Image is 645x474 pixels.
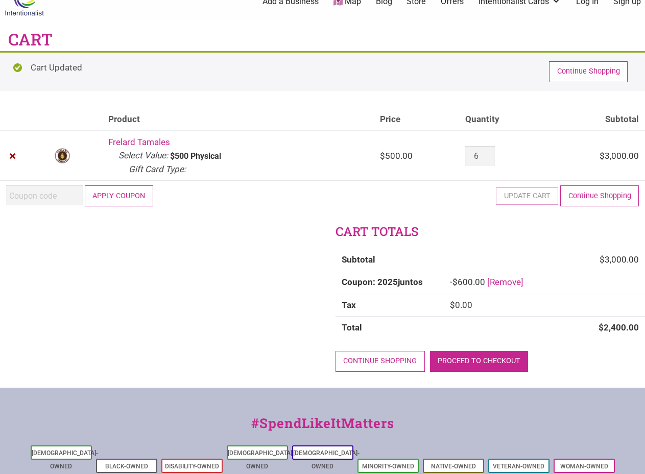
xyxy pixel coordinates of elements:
th: Subtotal [547,108,645,131]
input: Coupon code [6,185,83,205]
th: Product [102,108,374,131]
a: Native-Owned [431,463,476,470]
p: Physical [190,152,221,160]
p: $500 [170,152,188,160]
th: Price [374,108,459,131]
h1: Cart [8,28,53,51]
span: $ [450,300,455,310]
span: 600.00 [452,277,485,287]
a: Frelard Tamales [108,137,170,147]
bdi: 2,400.00 [599,322,639,333]
a: Veteran-Owned [493,463,544,470]
a: Continue Shopping [549,61,628,82]
dt: Gift Card Type: [129,163,186,176]
a: [DEMOGRAPHIC_DATA]-Owned [32,449,98,470]
a: Disability-Owned [165,463,219,470]
th: Quantity [459,108,547,131]
input: Product quantity [465,146,495,166]
bdi: 3,000.00 [600,151,639,161]
a: Continue shopping [336,351,425,372]
button: Apply coupon [85,185,153,206]
th: Tax [336,294,444,317]
th: Subtotal [336,249,444,271]
a: Remove 2025juntos coupon [487,277,523,287]
button: Update cart [496,187,558,205]
td: - [444,271,645,294]
bdi: 3,000.00 [600,254,639,265]
th: Total [336,316,444,339]
span: $ [380,151,385,161]
a: Black-Owned [105,463,148,470]
th: Coupon: 2025juntos [336,271,444,294]
a: Remove Frelard Tamales from cart [6,150,19,163]
a: [DEMOGRAPHIC_DATA]-Owned [228,449,294,470]
bdi: 500.00 [380,151,413,161]
span: $ [600,151,605,161]
a: Continue Shopping [560,185,639,206]
a: Proceed to checkout [430,351,529,372]
a: Minority-Owned [362,463,414,470]
img: Frelard Tamales logo [54,148,70,164]
a: [DEMOGRAPHIC_DATA]-Owned [293,449,360,470]
span: $ [452,277,458,287]
span: $ [599,322,604,333]
dt: Select Value: [118,149,168,162]
bdi: 0.00 [450,300,472,310]
a: Woman-Owned [560,463,608,470]
h2: Cart totals [336,223,645,241]
span: $ [600,254,605,265]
